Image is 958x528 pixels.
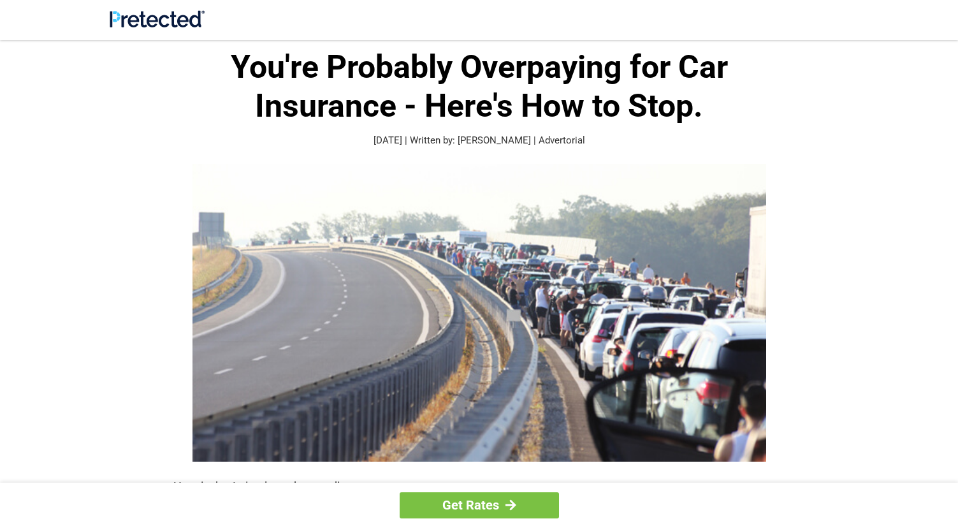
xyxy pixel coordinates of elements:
p: [DATE] | Written by: [PERSON_NAME] | Advertorial [173,133,785,148]
p: Here is the 1 simple truth according to experts: [173,478,785,495]
h1: You're Probably Overpaying for Car Insurance - Here's How to Stop. [173,48,785,126]
a: Site Logo [110,18,205,30]
a: Get Rates [400,492,559,518]
img: Site Logo [110,10,205,27]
